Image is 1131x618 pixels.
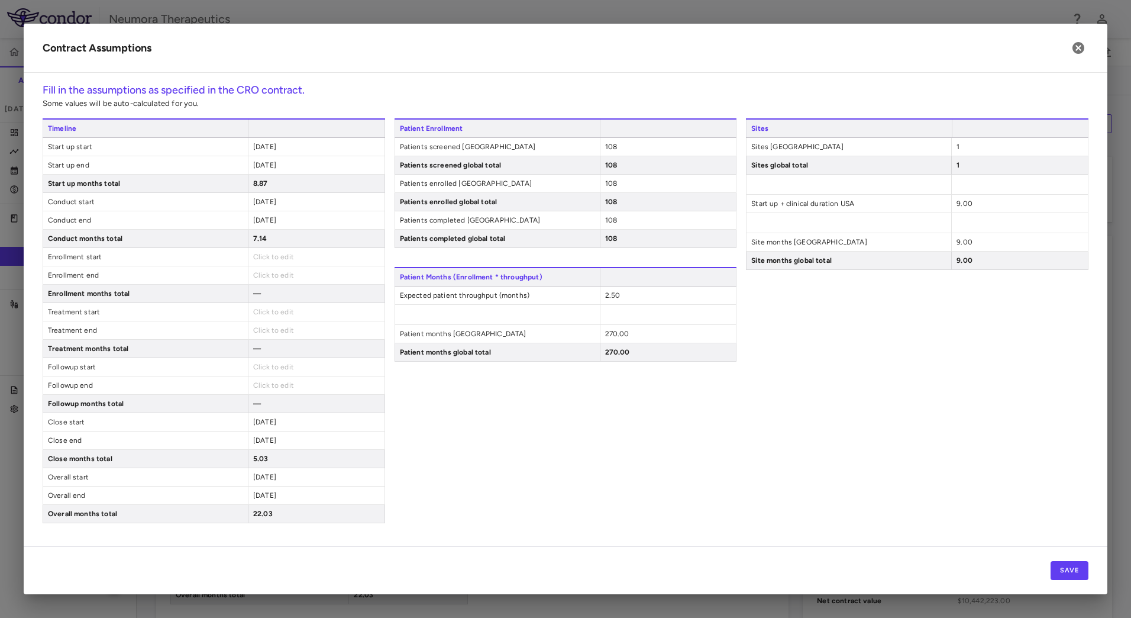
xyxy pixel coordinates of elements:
[253,271,294,279] span: Click to edit
[43,138,248,156] span: Start up start
[253,326,294,334] span: Click to edit
[747,233,951,251] span: Site months [GEOGRAPHIC_DATA]
[253,436,276,445] span: [DATE]
[605,216,617,224] span: 108
[395,230,600,247] span: Patients completed global total
[43,358,248,376] span: Followup start
[43,450,248,468] span: Close months total
[253,143,276,151] span: [DATE]
[43,376,248,394] span: Followup end
[956,199,972,208] span: 9.00
[395,156,600,174] span: Patients screened global total
[747,252,951,269] span: Site months global total
[605,161,617,169] span: 108
[956,161,959,169] span: 1
[43,211,248,229] span: Conduct end
[43,193,248,211] span: Conduct start
[956,238,972,246] span: 9.00
[956,256,972,265] span: 9.00
[253,363,294,371] span: Click to edit
[747,156,951,174] span: Sites global total
[605,198,617,206] span: 108
[605,348,630,356] span: 270.00
[43,98,1088,109] p: Some values will be auto-calculated for you.
[395,343,600,361] span: Patient months global total
[605,291,621,300] span: 2.50
[605,179,617,188] span: 108
[395,325,600,343] span: Patient months [GEOGRAPHIC_DATA]
[395,268,600,286] span: Patient Months (Enrollment * throughput)
[43,303,248,321] span: Treatment start
[43,285,248,302] span: Enrollment months total
[253,455,269,463] span: 5.03
[43,175,248,192] span: Start up months total
[43,487,248,504] span: Overall end
[253,234,267,243] span: 7.14
[605,143,617,151] span: 108
[395,138,600,156] span: Patients screened [GEOGRAPHIC_DATA]
[747,138,951,156] span: Sites [GEOGRAPHIC_DATA]
[253,308,294,316] span: Click to edit
[43,468,248,486] span: Overall start
[43,40,151,56] div: Contract Assumptions
[253,179,268,188] span: 8.87
[253,345,261,353] span: —
[43,321,248,339] span: Treatment end
[395,287,600,304] span: Expected patient throughput (months)
[43,82,1088,98] h6: Fill in the assumptions as specified in the CRO contract.
[395,120,600,137] span: Patient Enrollment
[605,234,617,243] span: 108
[43,156,248,174] span: Start up end
[253,198,276,206] span: [DATE]
[253,418,276,426] span: [DATE]
[43,395,248,413] span: Followup months total
[253,216,276,224] span: [DATE]
[253,381,294,390] span: Click to edit
[253,289,261,298] span: —
[746,120,951,137] span: Sites
[395,193,600,211] span: Patients enrolled global total
[43,120,248,137] span: Timeline
[605,330,629,338] span: 270.00
[253,253,294,261] span: Click to edit
[43,230,248,247] span: Conduct months total
[253,473,276,481] span: [DATE]
[43,413,248,431] span: Close start
[253,491,276,500] span: [DATE]
[253,510,273,518] span: 22.03
[747,195,951,213] span: Start up + clinical duration USA
[43,432,248,449] span: Close end
[395,175,600,192] span: Patients enrolled [GEOGRAPHIC_DATA]
[956,143,959,151] span: 1
[43,505,248,523] span: Overall months total
[43,340,248,358] span: Treatment months total
[1051,561,1088,580] button: Save
[43,248,248,266] span: Enrollment start
[395,211,600,229] span: Patients completed [GEOGRAPHIC_DATA]
[253,400,261,408] span: —
[253,161,276,169] span: [DATE]
[43,266,248,284] span: Enrollment end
